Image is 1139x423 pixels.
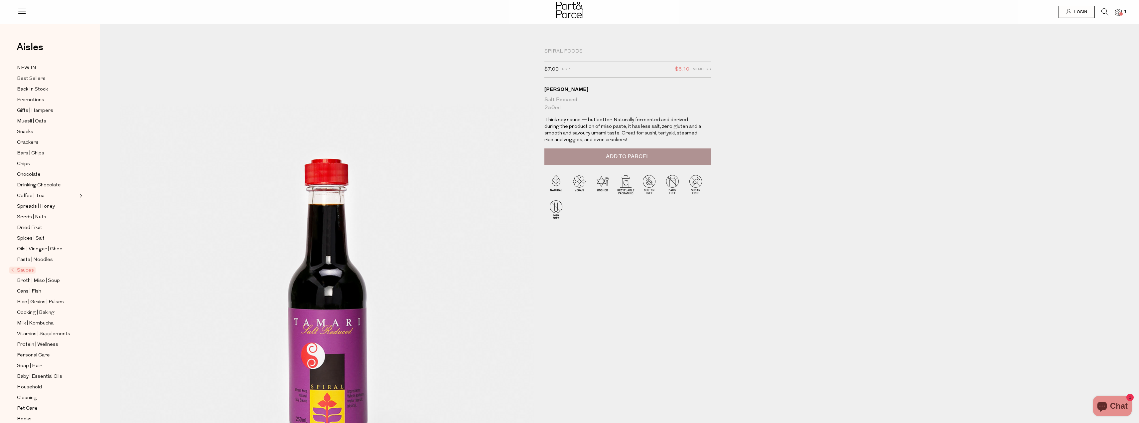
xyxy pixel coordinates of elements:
[17,75,77,83] a: Best Sellers
[606,153,649,160] span: Add to Parcel
[17,394,37,402] span: Cleaning
[17,96,44,104] span: Promotions
[1072,9,1087,15] span: Login
[17,351,77,359] a: Personal Care
[17,277,77,285] a: Broth | Miso | Soup
[675,65,689,74] span: $6.10
[684,173,707,196] img: P_P-ICONS-Live_Bec_V11_Sugar_Free.svg
[17,171,41,179] span: Chocolate
[17,181,61,189] span: Drinking Chocolate
[544,117,702,143] p: Think soy sauce — but better. Naturally fermented and derived during the production of miso paste...
[544,148,711,165] button: Add to Parcel
[693,65,711,74] span: Members
[17,213,46,221] span: Seeds | Nuts
[17,40,43,55] span: Aisles
[17,75,46,83] span: Best Sellers
[17,128,77,136] a: Snacks
[591,173,614,196] img: P_P-ICONS-Live_Bec_V11_Kosher.svg
[17,96,77,104] a: Promotions
[17,202,77,211] a: Spreads | Honey
[1115,9,1122,16] a: 1
[17,160,30,168] span: Chips
[556,2,583,18] img: Part&Parcel
[17,107,53,115] span: Gifts | Hampers
[17,64,77,72] a: NEW IN
[17,362,42,370] span: Soap | Hair
[17,64,36,72] span: NEW IN
[17,234,77,243] a: Spices | Salt
[17,373,62,381] span: Baby | Essential Oils
[544,198,568,221] img: P_P-ICONS-Live_Bec_V11_GMO_Free.svg
[17,309,55,317] span: Cooking | Baking
[17,117,46,125] span: Muesli | Oats
[17,170,77,179] a: Chocolate
[17,85,77,94] a: Back In Stock
[17,298,77,306] a: Rice | Grains | Pulses
[544,173,568,196] img: P_P-ICONS-Live_Bec_V11_Natural.svg
[1122,9,1128,15] span: 1
[17,235,45,243] span: Spices | Salt
[17,203,55,211] span: Spreads | Honey
[17,139,39,147] span: Crackers
[614,173,638,196] img: P_P-ICONS-Live_Bec_V11_Recyclable_Packaging.svg
[17,181,77,189] a: Drinking Chocolate
[17,192,45,200] span: Coffee | Tea
[17,224,42,232] span: Dried Fruit
[562,65,570,74] span: RRP
[17,383,42,391] span: Household
[17,117,77,125] a: Muesli | Oats
[78,192,82,200] button: Expand/Collapse Coffee | Tea
[17,372,77,381] a: Baby | Essential Oils
[17,86,48,94] span: Back In Stock
[17,256,77,264] a: Pasta | Noodles
[17,213,77,221] a: Seeds | Nuts
[17,330,77,338] a: Vitamins | Supplements
[17,319,54,327] span: Milk | Kombucha
[17,351,50,359] span: Personal Care
[17,383,77,391] a: Household
[17,405,38,413] span: Pet Care
[17,149,77,157] a: Bars | Chips
[544,86,711,93] div: [PERSON_NAME]
[17,330,70,338] span: Vitamins | Supplements
[568,173,591,196] img: P_P-ICONS-Live_Bec_V11_Vegan.svg
[17,394,77,402] a: Cleaning
[17,160,77,168] a: Chips
[17,256,53,264] span: Pasta | Noodles
[17,245,63,253] span: Oils | Vinegar | Ghee
[638,173,661,196] img: P_P-ICONS-Live_Bec_V11_Gluten_Free.svg
[17,277,60,285] span: Broth | Miso | Soup
[17,362,77,370] a: Soap | Hair
[544,48,711,55] div: Spiral Foods
[17,340,77,349] a: Protein | Wellness
[1059,6,1095,18] a: Login
[9,267,36,274] span: Sauces
[11,266,77,274] a: Sauces
[17,192,77,200] a: Coffee | Tea
[661,173,684,196] img: P_P-ICONS-Live_Bec_V11_Dairy_Free.svg
[17,42,43,59] a: Aisles
[17,404,77,413] a: Pet Care
[17,138,77,147] a: Crackers
[17,149,44,157] span: Bars | Chips
[17,287,77,296] a: Cans | Fish
[17,341,58,349] span: Protein | Wellness
[17,309,77,317] a: Cooking | Baking
[17,224,77,232] a: Dried Fruit
[17,106,77,115] a: Gifts | Hampers
[17,319,77,327] a: Milk | Kombucha
[17,288,41,296] span: Cans | Fish
[1091,396,1134,418] inbox-online-store-chat: Shopify online store chat
[17,298,64,306] span: Rice | Grains | Pulses
[544,65,559,74] span: $7.00
[544,96,711,112] div: Salt Reduced 250ml
[17,128,33,136] span: Snacks
[17,245,77,253] a: Oils | Vinegar | Ghee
